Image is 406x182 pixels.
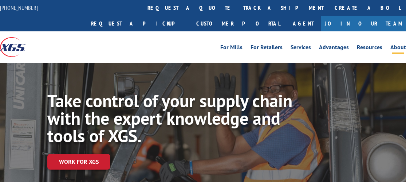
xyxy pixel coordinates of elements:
[357,44,382,53] a: Resources
[220,44,243,53] a: For Mills
[321,16,406,31] a: Join Our Team
[291,44,311,53] a: Services
[285,16,321,31] a: Agent
[319,44,349,53] a: Advantages
[390,44,406,53] a: About
[191,16,285,31] a: Customer Portal
[47,92,294,148] h1: Take control of your supply chain with the expert knowledge and tools of XGS.
[86,16,191,31] a: Request a pickup
[47,154,110,170] a: Work for XGS
[251,44,283,53] a: For Retailers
